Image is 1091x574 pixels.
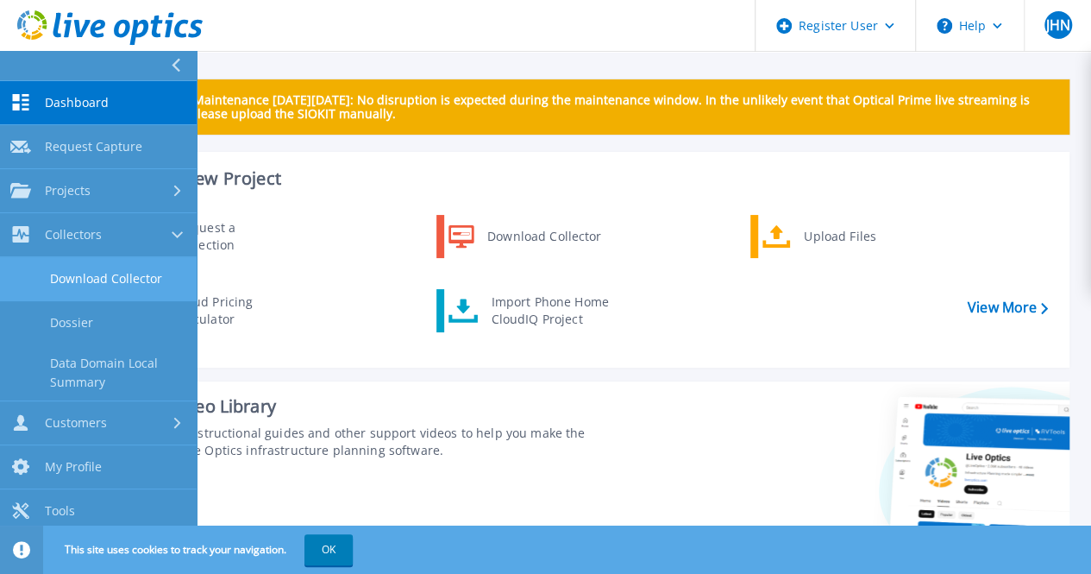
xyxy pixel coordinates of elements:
span: JHN [1045,18,1069,32]
span: Collectors [45,227,102,243]
h3: Start a New Project [122,169,1047,188]
button: OK [304,534,353,565]
a: Cloud Pricing Calculator [122,289,298,332]
div: Upload Files [795,219,923,254]
div: Find tutorials, instructional guides and other support videos to help you make the most of your L... [101,425,613,459]
div: Import Phone Home CloudIQ Project [482,293,617,328]
span: Dashboard [45,95,109,110]
span: My Profile [45,459,102,475]
div: Support Video Library [101,395,613,418]
a: View More [968,300,1048,316]
span: Projects [45,183,91,199]
p: Scheduled Maintenance [DATE][DATE]: No disruption is expected during the maintenance window. In t... [129,93,1056,121]
div: Request a Collection [168,219,294,254]
a: Request a Collection [122,215,298,258]
div: Download Collector [479,219,609,254]
a: Download Collector [436,215,613,258]
span: Customers [45,415,107,431]
span: This site uses cookies to track your navigation. [47,534,353,565]
a: Upload Files [750,215,927,258]
div: Cloud Pricing Calculator [166,293,294,328]
span: Tools [45,503,75,519]
span: Request Capture [45,139,142,155]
